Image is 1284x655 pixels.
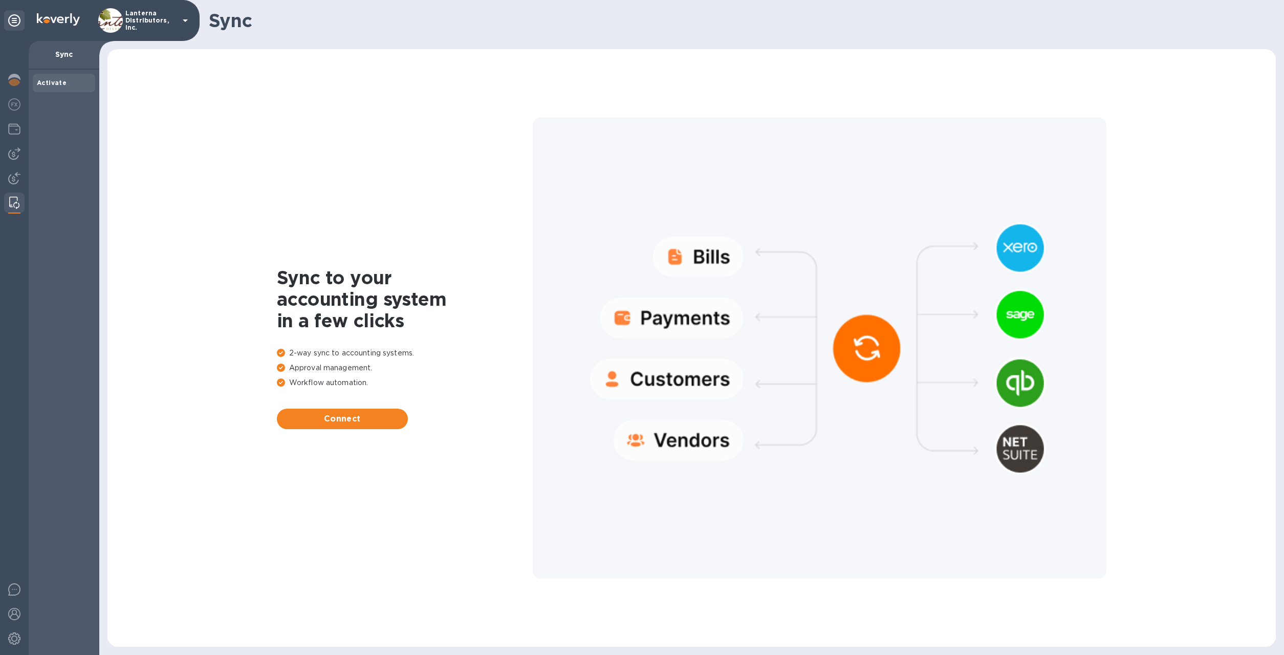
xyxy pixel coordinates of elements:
p: Lanterna Distributors, Inc. [125,10,177,31]
div: Unpin categories [4,10,25,31]
span: Connect [285,413,400,425]
p: Workflow automation. [277,377,533,388]
h1: Sync [209,10,1268,31]
p: 2-way sync to accounting systems. [277,348,533,358]
h1: Sync to your accounting system in a few clicks [277,267,533,331]
img: Logo [37,13,80,26]
img: Foreign exchange [8,98,20,111]
p: Approval management. [277,363,533,373]
img: Wallets [8,123,20,135]
b: Activate [37,79,67,87]
button: Connect [277,409,408,429]
p: Sync [37,49,91,59]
